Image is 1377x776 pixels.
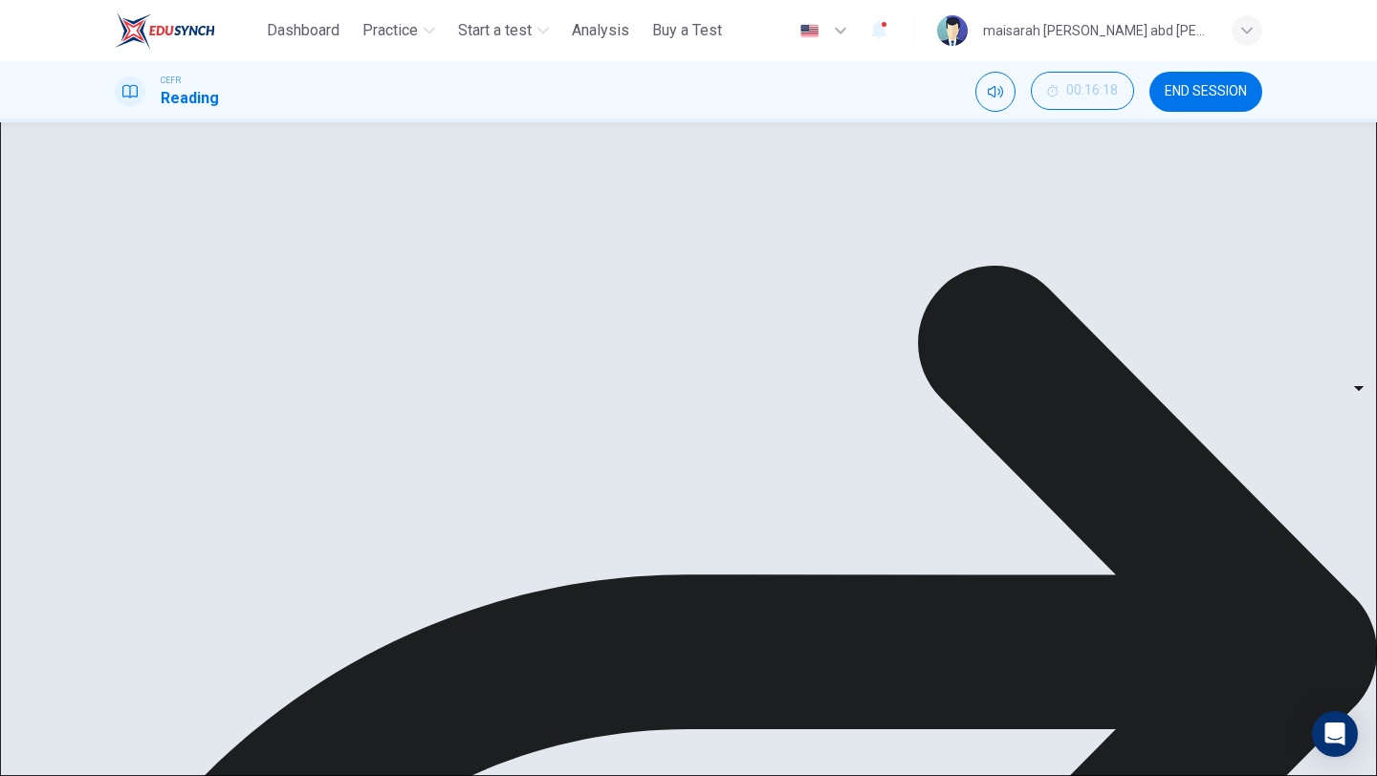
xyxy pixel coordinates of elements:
span: Start a test [458,19,532,42]
h1: Reading [161,87,219,110]
span: Buy a Test [652,19,722,42]
button: Dashboard [259,13,347,48]
button: Buy a Test [645,13,730,48]
button: 00:16:18 [1031,72,1134,110]
img: ELTC logo [115,11,215,50]
img: en [798,24,821,38]
a: ELTC logo [115,11,259,50]
button: END SESSION [1149,72,1262,112]
div: Open Intercom Messenger [1312,711,1358,757]
span: CEFR [161,74,181,87]
span: Dashboard [267,19,339,42]
button: Start a test [450,13,557,48]
span: Analysis [572,19,629,42]
div: Hide [1031,72,1134,112]
button: Practice [355,13,443,48]
span: Practice [362,19,418,42]
span: END SESSION [1165,84,1247,99]
div: Mute [975,72,1016,112]
span: 00:16:18 [1066,83,1118,98]
button: Analysis [564,13,637,48]
div: maisarah [PERSON_NAME] abd [PERSON_NAME] [983,19,1209,42]
img: Profile picture [937,15,968,46]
